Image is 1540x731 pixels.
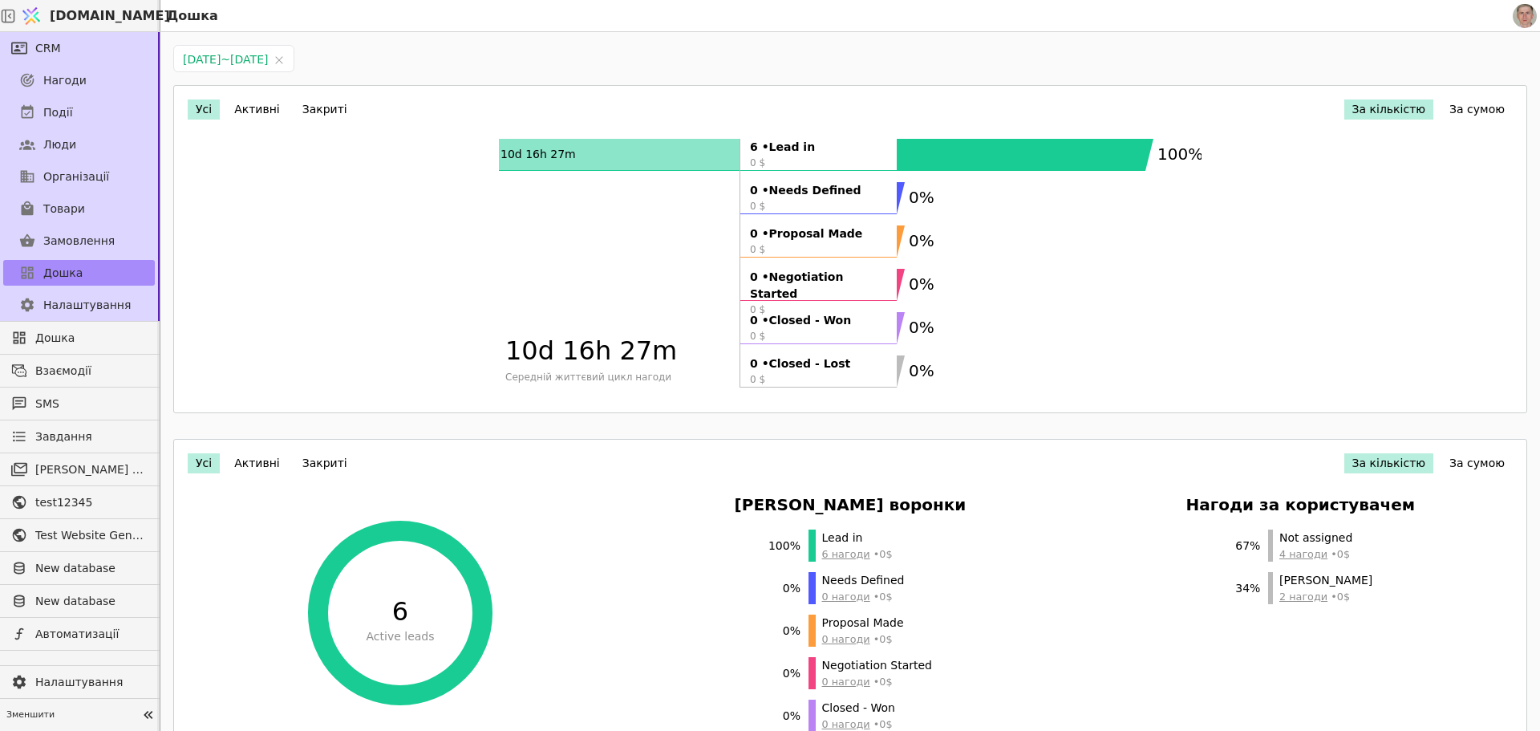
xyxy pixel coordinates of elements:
a: Налаштування [3,669,155,695]
span: • 0 $ [822,546,893,562]
span: 0 $ [750,372,887,387]
a: Події [3,99,155,125]
span: 0 $ [750,156,887,170]
span: Події [43,104,73,121]
a: Люди [3,132,155,157]
button: За кількістю [1344,453,1434,473]
h3: [PERSON_NAME] воронки [735,493,967,517]
text: 0% [909,231,934,250]
a: test12345 [3,489,155,515]
span: 0 % [768,665,800,682]
a: [PERSON_NAME] розсилки [3,457,155,482]
button: За сумою [1441,99,1513,120]
span: 6 нагоди [822,548,870,560]
span: Завдання [35,428,92,445]
span: 0 % [768,580,800,597]
a: Налаштування [3,292,155,318]
span: Lead in [822,530,893,546]
span: 0 нагоди [822,591,870,603]
span: Negotiation Started [822,657,932,674]
span: Дошка [43,265,83,282]
button: Активні [226,453,288,473]
a: Автоматизації [3,621,155,647]
span: 67 % [1228,538,1260,554]
h2: Дошка [160,6,218,26]
span: 34 % [1228,580,1260,597]
img: 1560949290925-CROPPED-IMG_0201-2-.jpg [1513,4,1537,28]
strong: 0 • Proposal Made [750,225,887,242]
span: Closed - Won [822,700,895,717]
button: Усі [188,453,220,473]
span: 0 $ [750,303,887,317]
span: New database [35,593,147,610]
a: Дошка [3,260,155,286]
span: • 0 $ [1279,589,1372,604]
span: Середній життєвий цикл нагоди [505,370,733,384]
span: Зменшити [6,709,137,722]
span: 0 нагоди [822,633,870,645]
text: 10d 16h 27m [500,148,576,160]
span: 0 $ [750,199,887,213]
a: SMS [3,391,155,416]
span: CRM [35,40,61,57]
span: • 0 $ [822,589,905,604]
span: Налаштування [43,297,131,314]
strong: 0 • Needs Defined [750,182,887,199]
span: Test Website General template [35,527,147,544]
a: CRM [3,35,155,61]
span: test12345 [35,494,147,511]
text: 0% [909,318,934,337]
span: Організації [43,169,109,185]
span: 0 нагоди [822,676,870,688]
button: За сумою [1441,453,1513,473]
strong: 0 • Closed - Won [750,312,887,329]
span: Not assigned [1279,530,1352,546]
span: Дошка [35,330,147,347]
a: Організації [3,164,155,189]
button: Закриті [294,453,355,473]
a: Нагоди [3,67,155,93]
text: 100% [1157,144,1203,164]
text: Active leads [366,630,434,643]
a: Test Website General template [3,522,155,548]
span: 2 нагоди [1279,591,1327,603]
strong: 0 • Negotiation Started [750,269,887,303]
span: Автоматизації [35,626,147,643]
button: Усі [188,99,220,120]
span: New database [35,560,147,577]
span: 0 % [768,708,800,725]
a: New database [3,555,155,581]
span: Товари [43,201,85,217]
svg: close [274,55,284,65]
button: Закриті [294,99,355,120]
span: • 0 $ [822,632,904,647]
span: 0 $ [750,242,887,257]
span: SMS [35,396,147,412]
span: Замовлення [43,233,115,250]
span: [DOMAIN_NAME] [50,6,170,26]
a: Замовлення [3,228,155,254]
a: Дошка [3,325,155,351]
text: 6 [391,596,407,627]
span: 0 % [768,623,800,640]
a: Взаємодії [3,358,155,384]
strong: 6 • Lead in [750,139,887,156]
span: • 0 $ [822,674,932,689]
span: [PERSON_NAME] розсилки [35,461,147,478]
span: 100 % [768,538,800,554]
a: Завдання [3,424,155,449]
text: 0% [909,188,934,207]
span: Налаштування [35,674,147,691]
h3: Нагоди за користувачем [1186,493,1416,517]
img: Logo [19,1,43,31]
span: Proposal Made [822,615,904,632]
button: За кількістю [1344,99,1434,120]
a: [DOMAIN_NAME] [16,1,160,31]
span: Взаємодії [35,363,147,380]
span: 0 нагоди [822,718,870,730]
a: Товари [3,196,155,221]
span: Needs Defined [822,572,905,589]
span: 0 $ [750,329,887,343]
text: 0% [909,274,934,294]
span: Clear [274,52,284,68]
